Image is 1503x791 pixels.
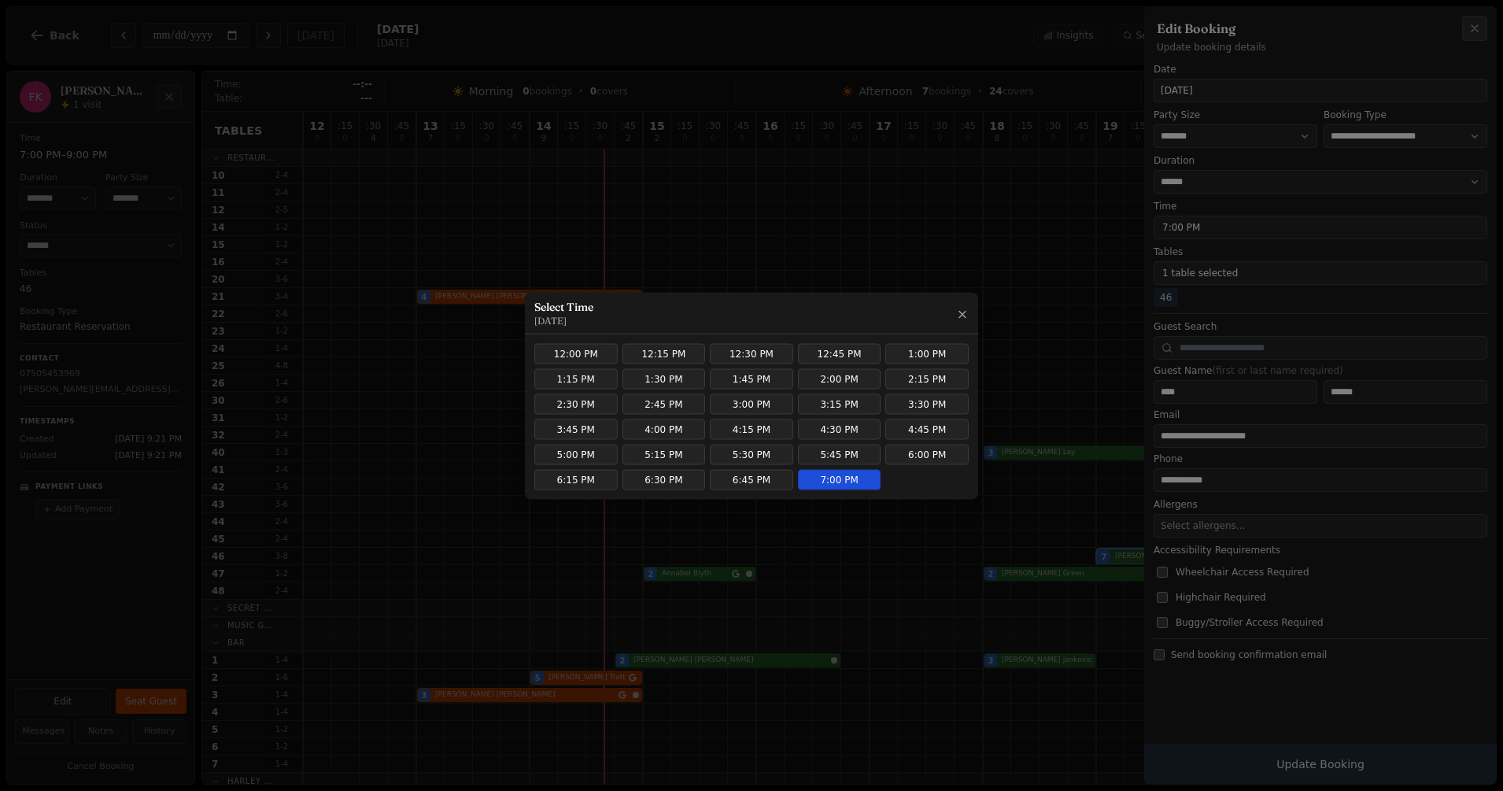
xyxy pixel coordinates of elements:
button: 2:30 PM [534,394,618,414]
button: 1:00 PM [885,343,969,364]
button: 5:30 PM [710,444,793,464]
button: 6:30 PM [622,469,706,490]
button: 2:45 PM [622,394,706,414]
button: 1:15 PM [534,368,618,389]
button: 4:30 PM [798,419,881,439]
button: 12:00 PM [534,343,618,364]
button: 12:15 PM [622,343,706,364]
button: 4:00 PM [622,419,706,439]
button: 4:45 PM [885,419,969,439]
button: 12:30 PM [710,343,793,364]
button: 6:15 PM [534,469,618,490]
button: 3:30 PM [885,394,969,414]
button: 2:15 PM [885,368,969,389]
button: 5:15 PM [622,444,706,464]
button: 6:45 PM [710,469,793,490]
button: 1:30 PM [622,368,706,389]
button: 2:00 PM [798,368,881,389]
button: 7:00 PM [798,469,881,490]
button: 1:45 PM [710,368,793,389]
h3: Select Time [534,298,593,314]
button: 6:00 PM [885,444,969,464]
button: 5:45 PM [798,444,881,464]
button: 3:45 PM [534,419,618,439]
button: 4:15 PM [710,419,793,439]
button: 5:00 PM [534,444,618,464]
button: 3:15 PM [798,394,881,414]
button: 12:45 PM [798,343,881,364]
button: 3:00 PM [710,394,793,414]
p: [DATE] [534,314,593,327]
